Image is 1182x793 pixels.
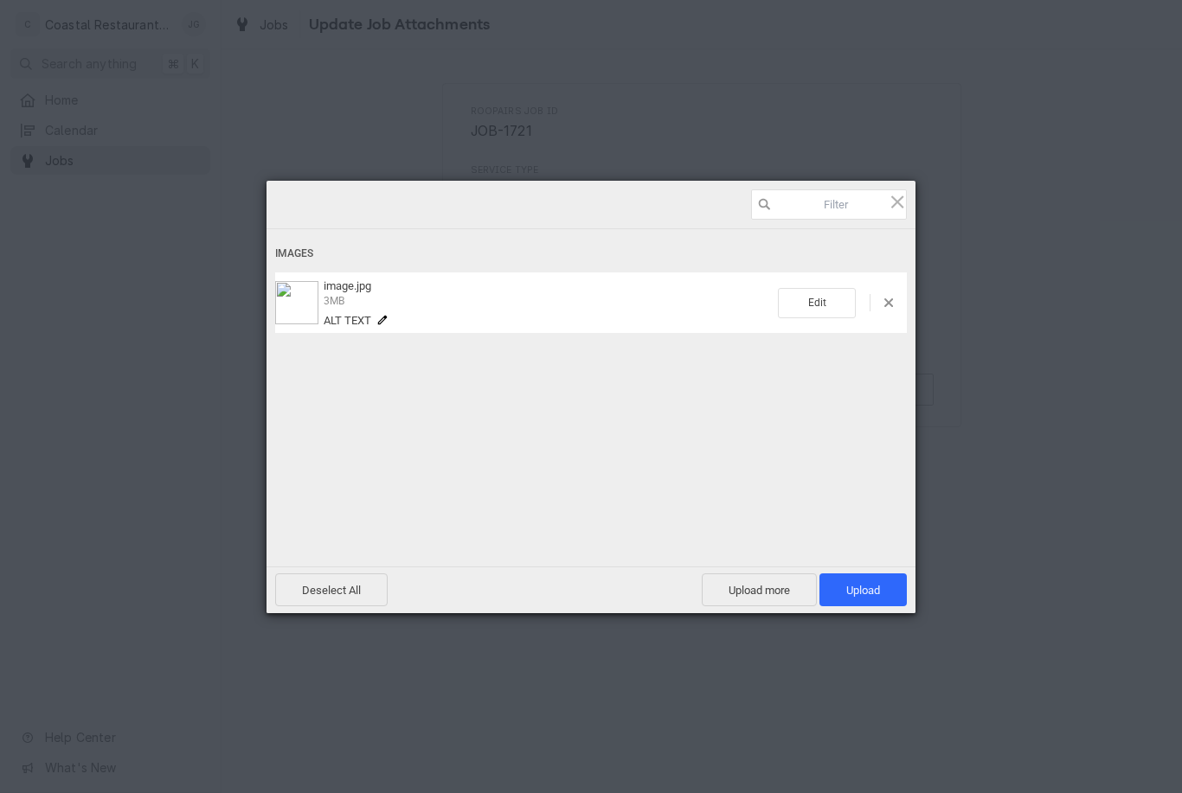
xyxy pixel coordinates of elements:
img: 6138f840-adff-4f58-bec9-151b9817bc7f [275,281,318,324]
span: Upload [846,584,880,597]
span: Alt text [324,314,371,327]
span: Upload [819,573,907,606]
span: Deselect All [275,573,388,606]
input: Filter [751,189,907,220]
span: image.jpg [324,279,371,292]
span: Upload more [702,573,817,606]
span: Edit [778,288,856,318]
div: Images [275,238,907,270]
div: image.jpg [318,279,778,327]
span: 3MB [324,295,344,307]
span: Click here or hit ESC to close picker [888,192,907,211]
